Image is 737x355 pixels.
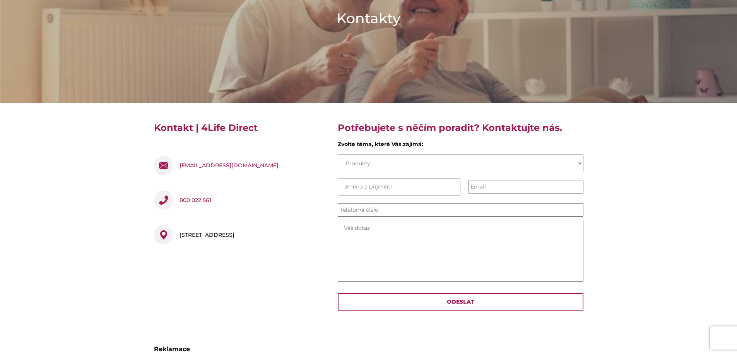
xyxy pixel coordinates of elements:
[338,203,583,217] input: Telefonní číslo
[337,8,400,28] h1: Kontakty
[338,178,461,195] input: Jméno a příjmení
[180,190,211,210] a: 800 022 561
[154,345,583,354] div: Reklamace
[338,140,583,151] div: Zvolte téma, které Vás zajímá:
[180,156,279,175] a: [EMAIL_ADDRESS][DOMAIN_NAME]
[180,225,234,245] div: [STREET_ADDRESS]
[468,180,583,194] input: Email
[338,122,583,140] h4: Potřebujete s něčím poradit? Kontaktujte nás.
[338,293,583,311] input: Odeslat
[154,122,326,140] h4: Kontakt | 4Life Direct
